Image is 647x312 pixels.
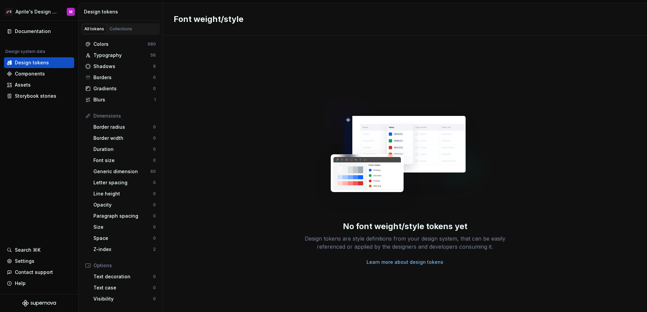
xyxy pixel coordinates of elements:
div: Paragraph spacing [93,213,153,219]
div: Design tokens are style definitions from your design system, that can be easily referenced or app... [297,235,513,251]
div: 0 [153,75,156,80]
button: Help [4,278,74,289]
a: Documentation [4,26,74,37]
div: 0 [153,180,156,185]
div: Dimensions [93,113,156,119]
a: Colors680 [83,39,158,50]
div: Documentation [15,28,51,35]
a: Shadows9 [83,61,158,72]
div: Shadows [93,63,153,70]
a: Opacity0 [91,199,158,210]
div: 0 [153,224,156,230]
div: Space [93,235,153,242]
div: All tokens [84,26,104,32]
div: 0 [153,158,156,163]
a: Letter spacing0 [91,177,158,188]
div: 60 [150,169,156,174]
div: Options [93,262,156,269]
a: Font size0 [91,155,158,166]
div: 0 [153,274,156,279]
a: Text decoration0 [91,271,158,282]
div: Settings [15,258,34,264]
div: Line height [93,190,153,197]
a: Assets [4,80,74,90]
a: Settings [4,256,74,267]
div: Z-index [93,246,153,253]
a: Blurs1 [83,94,158,105]
a: Learn more about design tokens [366,259,443,266]
div: Design tokens [15,59,49,66]
div: Size [93,224,153,230]
div: Font size [93,157,153,164]
div: Design tokens [84,8,160,15]
div: 0 [153,236,156,241]
div: Assets [15,82,31,88]
div: Text decoration [93,273,153,280]
div: 0 [153,124,156,130]
div: Help [15,280,26,287]
div: Borders [93,74,153,81]
div: Border radius [93,124,153,130]
a: Paragraph spacing0 [91,211,158,221]
div: 0 [153,135,156,141]
div: Typography [93,52,150,59]
a: Duration0 [91,144,158,155]
button: Contact support [4,267,74,278]
div: No font weight/style tokens yet [343,221,467,232]
svg: Supernova Logo [22,300,56,307]
a: Line height0 [91,188,158,199]
div: Opacity [93,201,153,208]
div: 0 [153,285,156,290]
a: Components [4,68,74,79]
div: Gradients [93,85,153,92]
div: 9 [153,64,156,69]
div: Components [15,70,45,77]
div: Colors [93,41,148,48]
div: M [69,9,72,14]
div: Border width [93,135,153,142]
div: Aprile's Design System [16,8,59,15]
h2: Font weight/style [174,14,243,25]
a: Text case0 [91,282,158,293]
a: Typography56 [83,50,158,61]
div: 0 [153,191,156,196]
div: 1 [154,97,156,102]
a: Border width0 [91,133,158,144]
div: Contact support [15,269,53,276]
a: Visibility0 [91,293,158,304]
div: Duration [93,146,153,153]
button: Search ⌘K [4,245,74,255]
div: Visibility [93,295,153,302]
a: Storybook stories [4,91,74,101]
a: Generic dimension60 [91,166,158,177]
a: Design tokens [4,57,74,68]
div: 0 [153,296,156,302]
div: 🚀S [5,8,13,16]
div: Search ⌘K [15,247,40,253]
a: Gradients0 [83,83,158,94]
div: Blurs [93,96,154,103]
div: 0 [153,86,156,91]
button: 🚀SAprile's Design SystemM [1,4,77,19]
a: Border radius0 [91,122,158,132]
div: Generic dimension [93,168,150,175]
a: Size0 [91,222,158,232]
div: 56 [150,53,156,58]
div: Letter spacing [93,179,153,186]
div: 680 [148,41,156,47]
div: Design system data [5,49,45,54]
div: Storybook stories [15,93,56,99]
div: 0 [153,202,156,208]
div: Collections [110,26,132,32]
div: 0 [153,147,156,152]
div: 2 [153,247,156,252]
a: Z-index2 [91,244,158,255]
a: Space0 [91,233,158,244]
div: Text case [93,284,153,291]
a: Borders0 [83,72,158,83]
div: 0 [153,213,156,219]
